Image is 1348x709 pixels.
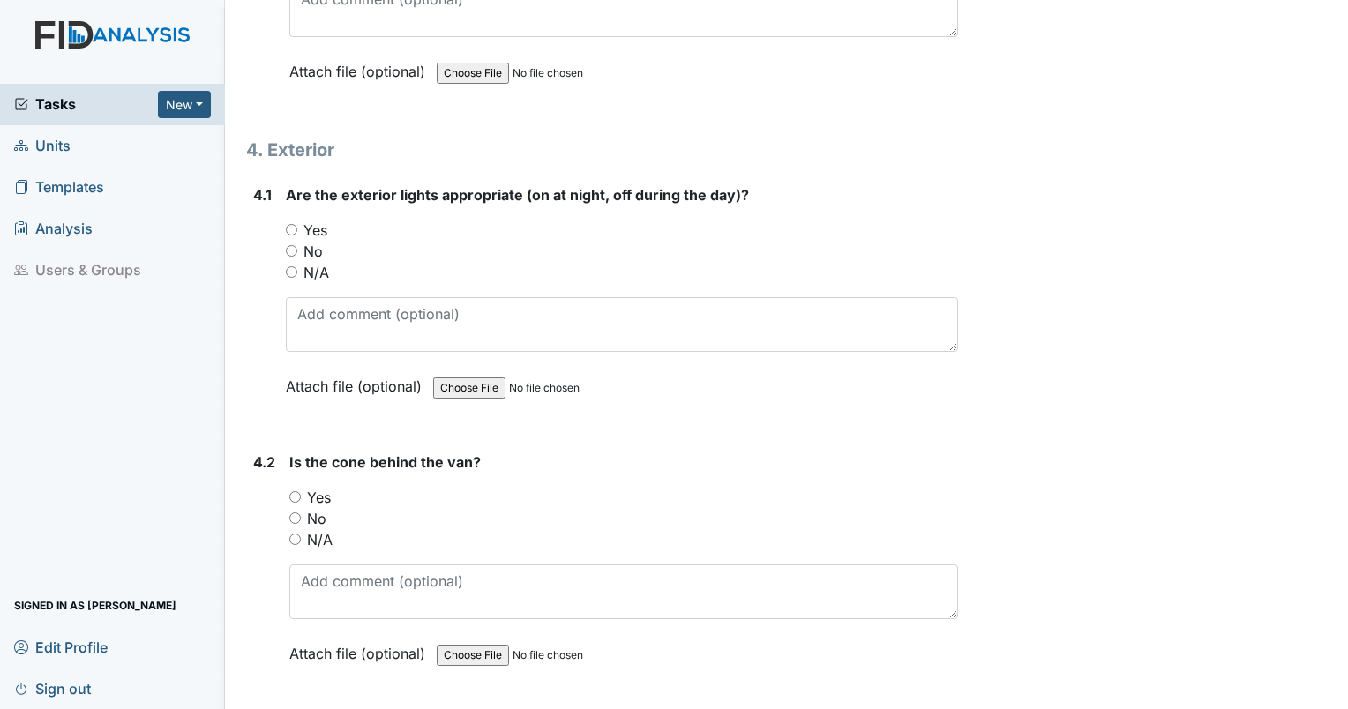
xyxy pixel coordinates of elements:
[307,487,331,508] label: Yes
[286,245,297,257] input: No
[286,224,297,235] input: Yes
[253,184,272,205] label: 4.1
[246,137,958,163] h1: 4. Exterior
[289,512,301,524] input: No
[289,534,301,545] input: N/A
[303,262,329,283] label: N/A
[307,529,333,550] label: N/A
[289,51,432,82] label: Attach file (optional)
[289,491,301,503] input: Yes
[14,633,108,660] span: Edit Profile
[14,215,93,243] span: Analysis
[289,453,481,471] span: Is the cone behind the van?
[14,174,104,201] span: Templates
[286,366,429,397] label: Attach file (optional)
[303,241,323,262] label: No
[14,132,71,160] span: Units
[158,91,211,118] button: New
[303,220,327,241] label: Yes
[14,675,91,702] span: Sign out
[286,186,749,204] span: Are the exterior lights appropriate (on at night, off during the day)?
[14,592,176,619] span: Signed in as [PERSON_NAME]
[14,93,158,115] a: Tasks
[307,508,326,529] label: No
[286,266,297,278] input: N/A
[253,452,275,473] label: 4.2
[289,633,432,664] label: Attach file (optional)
